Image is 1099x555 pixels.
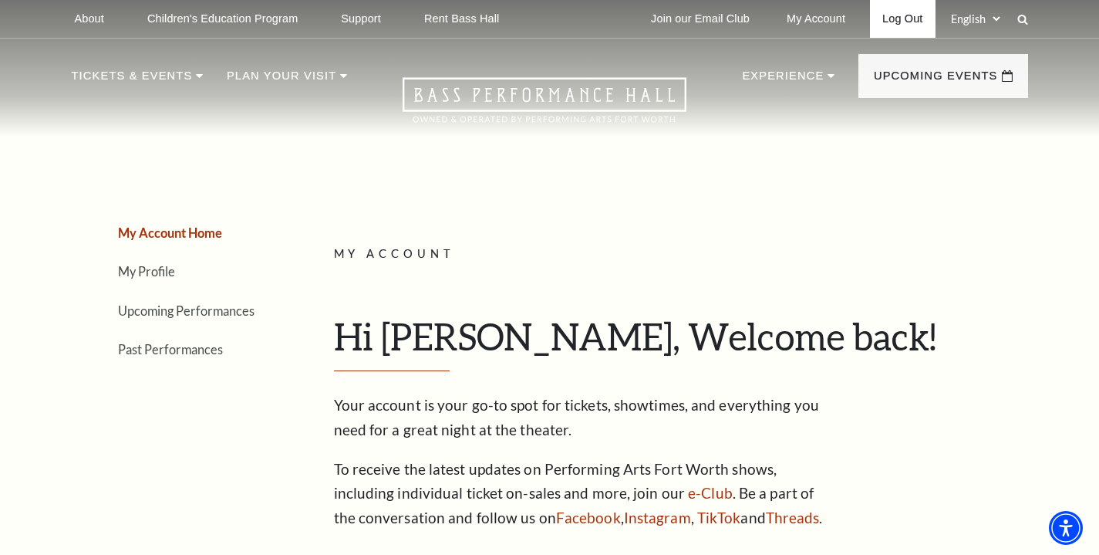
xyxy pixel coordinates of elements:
[334,314,1016,371] h1: Hi [PERSON_NAME], Welcome back!
[688,484,733,502] a: e-Club
[556,509,621,526] a: Facebook - open in a new tab
[147,12,298,25] p: Children's Education Program
[334,393,835,442] p: Your account is your go-to spot for tickets, showtimes, and everything you need for a great night...
[118,225,222,240] a: My Account Home
[347,77,742,137] a: Open this option
[341,12,381,25] p: Support
[424,12,500,25] p: Rent Bass Hall
[227,66,336,94] p: Plan Your Visit
[948,12,1003,26] select: Select:
[624,509,691,526] a: Instagram - open in a new tab
[697,509,741,526] a: TikTok - open in a new tab
[118,303,255,318] a: Upcoming Performances
[72,66,193,94] p: Tickets & Events
[766,509,820,526] a: Threads - open in a new tab
[742,66,824,94] p: Experience
[334,247,456,260] span: My Account
[1049,511,1083,545] div: Accessibility Menu
[118,342,223,357] a: Past Performances
[118,264,175,279] a: My Profile
[334,457,835,531] p: To receive the latest updates on Performing Arts Fort Worth shows, including individual ticket on...
[874,66,998,94] p: Upcoming Events
[75,12,104,25] p: About
[740,509,765,526] span: and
